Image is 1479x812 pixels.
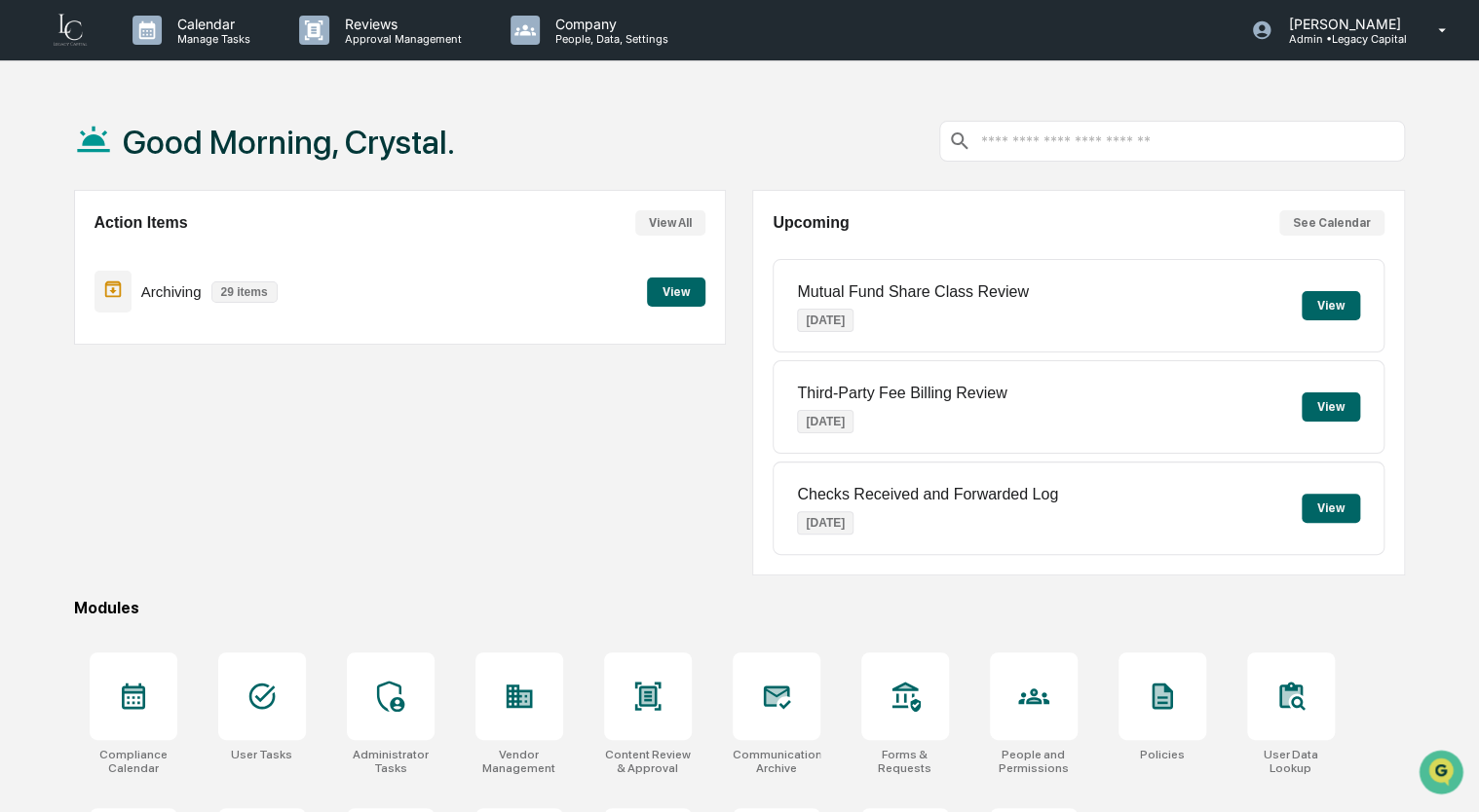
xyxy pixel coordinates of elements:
p: Mutual Fund Share Class Review [797,283,1028,301]
p: 29 items [211,281,278,303]
span: Data Lookup [39,282,123,302]
div: 🔎 [19,284,35,300]
img: logo [47,12,94,49]
p: [DATE] [797,309,853,332]
button: Start new chat [331,155,355,178]
div: 🗄️ [141,247,157,263]
p: Manage Tasks [162,32,260,46]
div: Administrator Tasks [347,748,435,775]
div: User Tasks [231,748,292,761]
p: People, Data, Settings [540,32,678,46]
div: Vendor Management [475,748,563,775]
button: View [1302,494,1360,523]
div: User Data Lookup [1247,748,1335,775]
p: [DATE] [797,410,853,433]
p: [DATE] [797,511,853,535]
span: Preclearance [39,245,126,265]
img: 1746055101610-c473b297-6a78-478c-a979-82029cc54cd1 [19,149,55,184]
a: 🔎Data Lookup [12,275,131,310]
div: People and Permissions [990,748,1078,775]
a: View [647,281,705,300]
button: View All [635,210,705,236]
div: Compliance Calendar [90,748,177,775]
p: Company [540,16,678,32]
div: Start new chat [66,149,320,168]
button: View [1302,291,1360,320]
p: [PERSON_NAME] [1272,16,1410,32]
button: See Calendar [1279,210,1384,236]
div: 🖐️ [19,247,35,263]
p: Checks Received and Forwarded Log [797,486,1058,503]
iframe: Open customer support [1417,748,1469,800]
div: Policies [1140,748,1185,761]
p: Approval Management [329,32,472,46]
h2: Upcoming [773,214,849,232]
p: Calendar [162,16,260,32]
a: Powered byPylon [137,329,236,345]
a: 🖐️Preclearance [12,238,133,273]
h1: Good Morning, Crystal. [123,123,455,162]
span: Attestations [161,245,242,265]
button: View [647,277,705,307]
p: Admin • Legacy Capital [1272,32,1410,46]
div: Forms & Requests [861,748,949,775]
button: View [1302,392,1360,422]
div: Communications Archive [733,748,820,775]
div: Modules [74,599,1405,617]
div: Content Review & Approval [604,748,692,775]
p: Reviews [329,16,472,32]
p: How can we help? [19,41,355,72]
span: Pylon [194,330,236,345]
p: Archiving [141,283,202,300]
div: We're available if you need us! [66,168,246,184]
p: Third-Party Fee Billing Review [797,385,1006,402]
a: 🗄️Attestations [133,238,249,273]
h2: Action Items [95,214,188,232]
